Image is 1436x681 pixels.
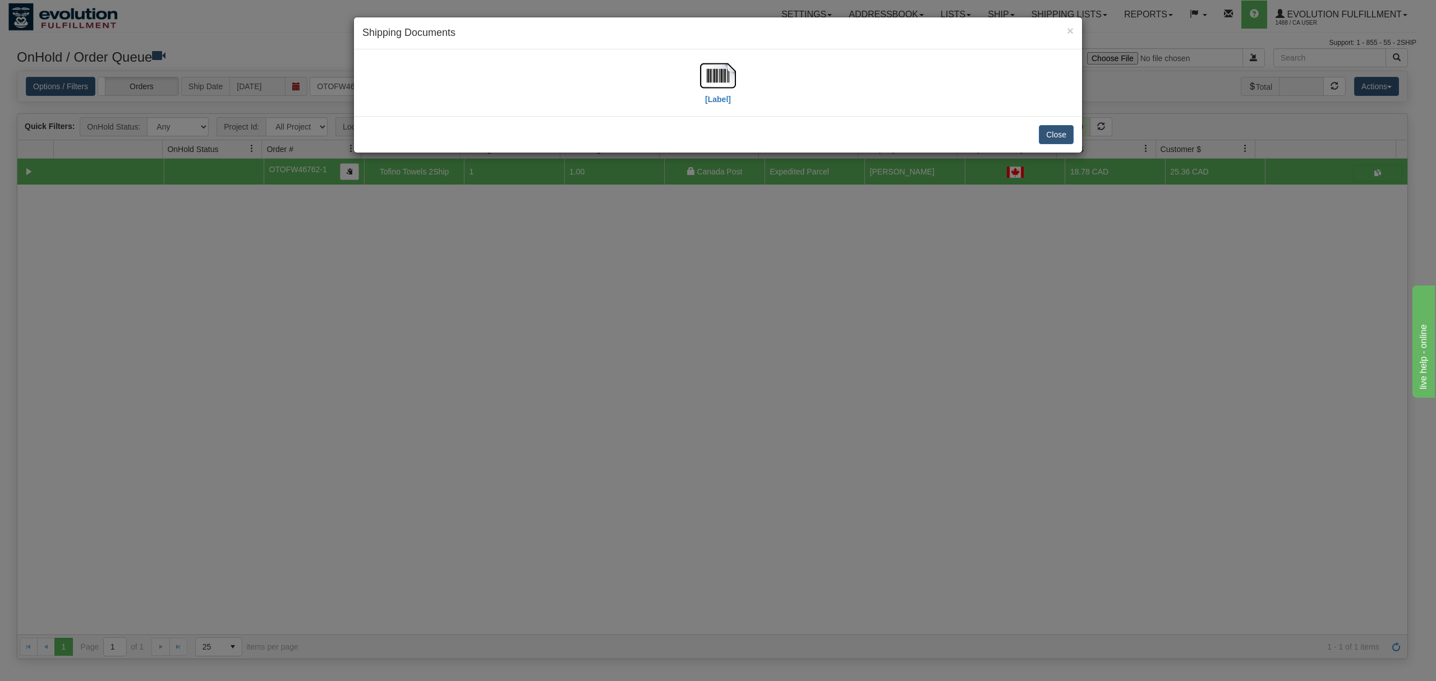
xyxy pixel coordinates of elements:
[362,26,1074,40] h4: Shipping Documents
[705,94,731,105] label: [Label]
[1067,25,1074,36] button: Close
[1067,24,1074,37] span: ×
[700,58,736,94] img: barcode.jpg
[1410,283,1435,398] iframe: chat widget
[700,70,736,103] a: [Label]
[8,7,104,20] div: live help - online
[1039,125,1074,144] button: Close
